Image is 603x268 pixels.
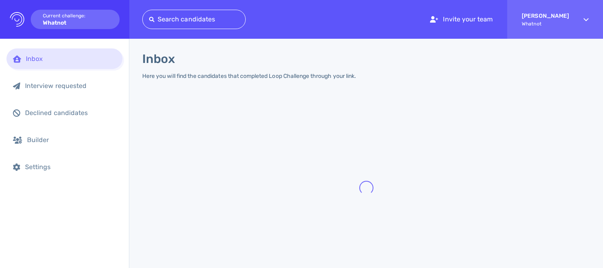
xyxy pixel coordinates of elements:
span: Whatnot [522,21,569,27]
div: Declined candidates [25,109,116,117]
div: Settings [25,163,116,171]
div: Here you will find the candidates that completed Loop Challenge through your link. [142,73,356,80]
div: Inbox [26,55,116,63]
h1: Inbox [142,52,175,66]
div: Builder [27,136,116,144]
div: Interview requested [25,82,116,90]
strong: [PERSON_NAME] [522,13,569,19]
